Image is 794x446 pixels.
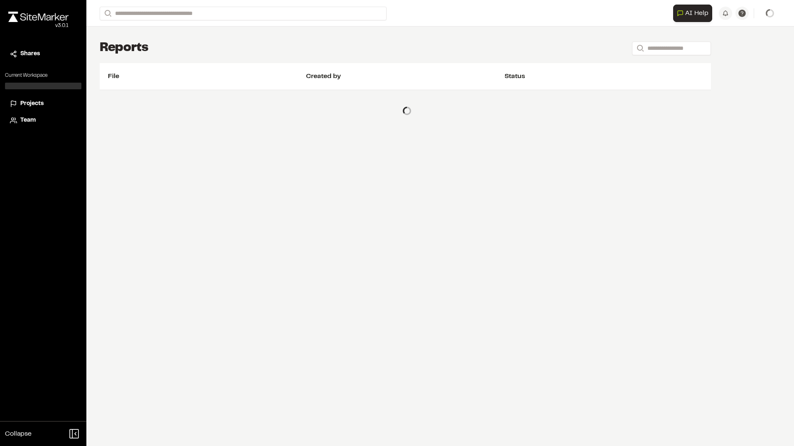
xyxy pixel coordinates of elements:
[505,71,703,81] div: Status
[108,71,306,81] div: File
[10,116,76,125] a: Team
[100,40,149,56] h1: Reports
[306,71,504,81] div: Created by
[673,5,712,22] button: Open AI Assistant
[100,7,115,20] button: Search
[20,49,40,59] span: Shares
[685,8,708,18] span: AI Help
[5,429,32,439] span: Collapse
[673,5,716,22] div: Open AI Assistant
[8,22,69,29] div: Oh geez...please don't...
[10,99,76,108] a: Projects
[632,42,647,55] button: Search
[20,99,44,108] span: Projects
[20,116,36,125] span: Team
[5,72,81,79] p: Current Workspace
[8,12,69,22] img: rebrand.png
[10,49,76,59] a: Shares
